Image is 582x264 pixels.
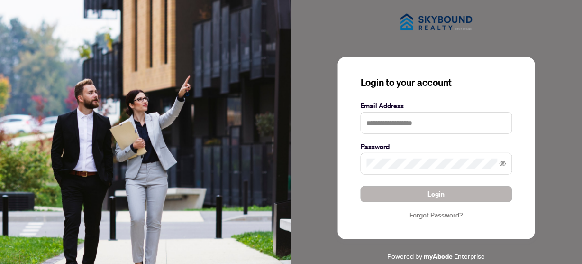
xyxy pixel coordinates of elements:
[361,186,512,202] button: Login
[361,101,512,111] label: Email Address
[500,160,506,167] span: eye-invisible
[388,252,423,260] span: Powered by
[389,2,484,42] img: ma-logo
[455,252,485,260] span: Enterprise
[361,210,512,220] a: Forgot Password?
[361,141,512,152] label: Password
[428,187,445,202] span: Login
[361,76,512,89] h3: Login to your account
[424,251,453,262] a: myAbode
